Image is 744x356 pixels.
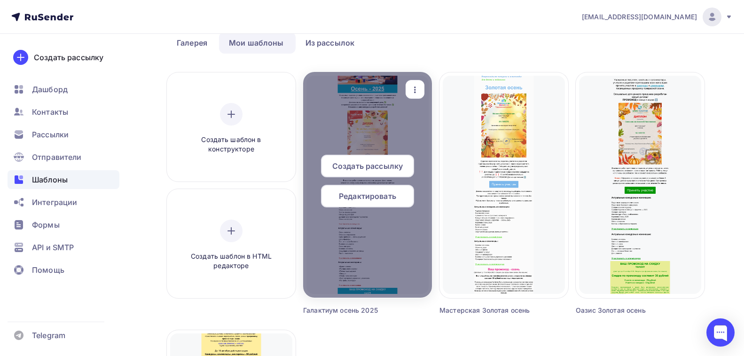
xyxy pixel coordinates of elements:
div: Создать рассылку [34,52,103,63]
a: Из рассылок [296,32,365,54]
a: Галерея [167,32,217,54]
span: API и SMTP [32,242,74,253]
a: Шаблоны [8,170,119,189]
a: Формы [8,215,119,234]
span: Telegram [32,330,65,341]
a: Дашборд [8,80,119,99]
span: Отправители [32,151,82,163]
span: Помощь [32,264,64,276]
a: [EMAIL_ADDRESS][DOMAIN_NAME] [582,8,733,26]
span: Создать шаблон в конструкторе [187,135,276,154]
a: Отправители [8,148,119,166]
span: Создать рассылку [332,160,403,172]
span: Шаблоны [32,174,68,185]
span: [EMAIL_ADDRESS][DOMAIN_NAME] [582,12,697,22]
span: Создать шаблон в HTML редакторе [187,252,276,271]
span: Дашборд [32,84,68,95]
div: Мастерская Золотая осень [439,306,536,315]
span: Редактировать [339,190,396,202]
span: Рассылки [32,129,69,140]
span: Формы [32,219,60,230]
span: Контакты [32,106,68,118]
span: Интеграции [32,197,77,208]
a: Контакты [8,103,119,121]
div: Галактиум осень 2025 [303,306,400,315]
div: Оазис Золотая осень [576,306,673,315]
a: Мои шаблоны [219,32,294,54]
a: Рассылки [8,125,119,144]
